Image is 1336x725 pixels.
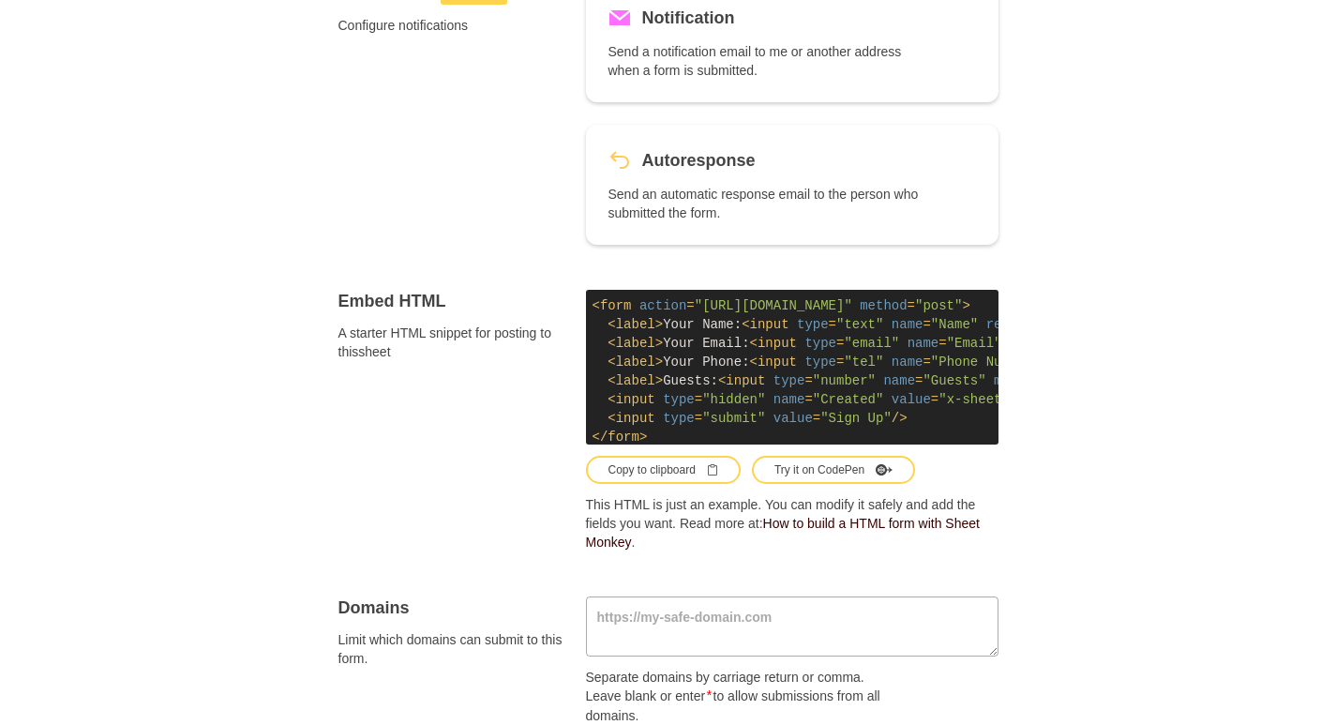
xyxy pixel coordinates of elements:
[908,336,939,351] span: name
[923,373,985,388] span: "Guests"
[836,355,844,370] span: =
[750,336,758,351] span: <
[642,5,735,31] h5: Notification
[616,317,655,332] span: label
[686,298,694,313] span: =
[616,373,655,388] span: label
[750,355,758,370] span: <
[608,149,631,172] svg: Revert
[586,495,998,551] p: This HTML is just an example. You can modify it safely and add the fields you want. Read more at: .
[813,373,876,388] span: "number"
[892,355,923,370] span: name
[608,392,615,407] span: <
[639,430,647,445] span: >
[338,290,563,312] h4: Embed HTML
[804,373,812,388] span: =
[702,392,765,407] span: "hidden"
[718,373,726,388] span: <
[915,298,962,313] span: "post"
[758,336,797,351] span: input
[915,373,923,388] span: =
[892,411,908,426] span: />
[338,324,563,361] span: A starter HTML snippet for posting to this sheet
[616,411,655,426] span: input
[608,461,718,478] div: Copy to clipboard
[758,355,797,370] span: input
[338,630,563,668] span: Limit which domains can submit to this form.
[586,290,998,445] code: Your Name: Your Email: Your Phone: Guests:
[338,597,563,619] h4: Domains
[773,411,813,426] span: value
[586,456,741,484] button: Copy to clipboardClipboard
[813,411,820,426] span: =
[750,317,789,332] span: input
[742,317,749,332] span: <
[608,317,615,332] span: <
[986,317,1049,332] span: required
[608,373,615,388] span: <
[338,16,563,35] span: Configure notifications
[608,336,615,351] span: <
[695,298,852,313] span: "[URL][DOMAIN_NAME]"
[655,373,663,388] span: >
[655,355,663,370] span: >
[695,411,702,426] span: =
[773,373,805,388] span: type
[931,392,938,407] span: =
[593,430,608,445] span: </
[813,392,884,407] span: "Created"
[616,336,655,351] span: label
[773,392,805,407] span: name
[844,355,883,370] span: "tel"
[642,147,756,174] h5: Autoresponse
[804,355,836,370] span: type
[804,336,836,351] span: type
[608,42,923,80] p: Send a notification email to me or another address when a form is submitted.
[836,317,883,332] span: "text"
[608,7,631,29] svg: Mail
[586,668,901,725] p: Separate domains by carriage return or comma. Leave blank or enter to allow submissions from all ...
[663,411,695,426] span: type
[655,317,663,332] span: >
[663,392,695,407] span: type
[586,516,980,550] a: How to build a HTML form with Sheet Monkey
[962,298,969,313] span: >
[726,373,765,388] span: input
[883,373,915,388] span: name
[797,317,829,332] span: type
[774,461,893,478] div: Try it on CodePen
[707,464,718,476] svg: Clipboard
[947,336,1002,351] span: "Email"
[938,392,1198,407] span: "x-sheetmonkey-current-date-time"
[608,185,923,222] p: Send an automatic response email to the person who submitted the form.
[600,298,632,313] span: form
[616,392,655,407] span: input
[593,298,600,313] span: <
[860,298,907,313] span: method
[608,411,615,426] span: <
[695,392,702,407] span: =
[655,336,663,351] span: >
[923,355,930,370] span: =
[608,355,615,370] span: <
[923,317,930,332] span: =
[892,317,923,332] span: name
[931,317,978,332] span: "Name"
[752,456,915,484] button: Try it on CodePen
[938,336,946,351] span: =
[820,411,892,426] span: "Sign Up"
[829,317,836,332] span: =
[608,430,639,445] span: form
[931,355,1042,370] span: "Phone Number"
[844,336,899,351] span: "email"
[836,336,844,351] span: =
[908,298,915,313] span: =
[994,373,1017,388] span: min
[702,411,765,426] span: "submit"
[616,355,655,370] span: label
[639,298,686,313] span: action
[804,392,812,407] span: =
[892,392,931,407] span: value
